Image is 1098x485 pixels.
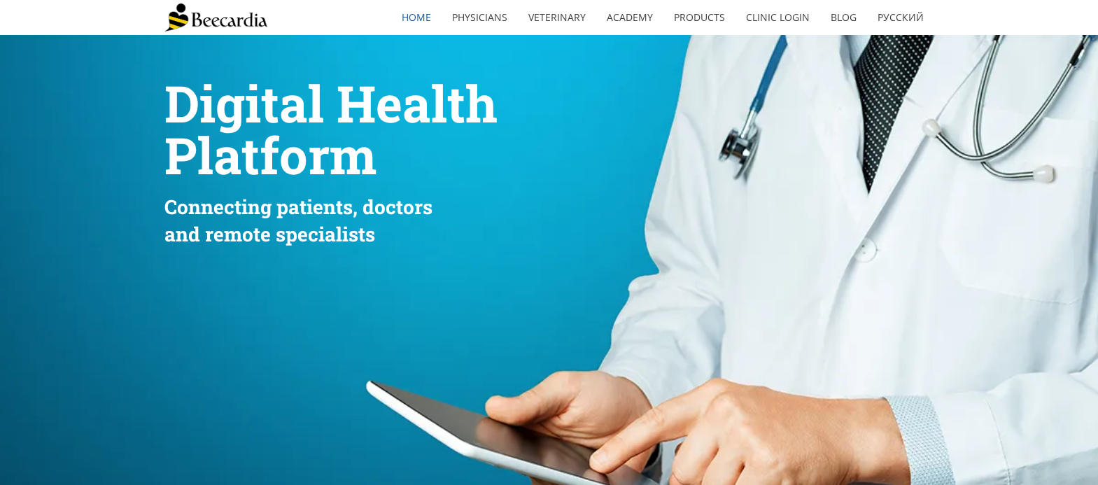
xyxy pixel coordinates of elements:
img: Beecardia [164,3,267,31]
a: Academy [596,1,663,34]
a: Русский [867,1,934,34]
a: Clinic Login [735,1,820,34]
a: Physicians [442,1,518,34]
span: Connecting patients, doctors [164,194,432,220]
a: Veterinary [518,1,596,34]
a: home [391,1,442,34]
span: Platform [164,122,376,188]
span: and remote specialists [164,221,375,247]
span: Digital Health [164,70,498,136]
a: Blog [820,1,867,34]
a: Products [663,1,735,34]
